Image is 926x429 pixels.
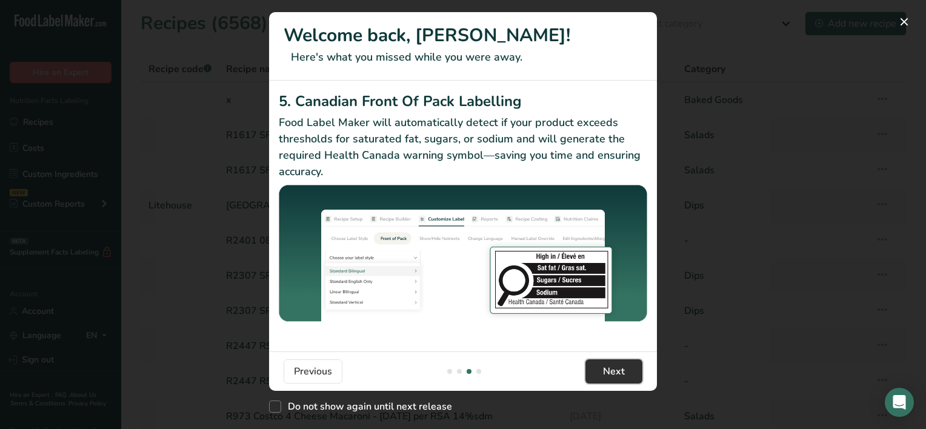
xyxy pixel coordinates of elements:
button: Next [585,359,642,384]
span: Do not show again until next release [281,401,452,413]
img: Canadian Front Of Pack Labelling [279,185,647,324]
span: Next [603,364,625,379]
h2: 5. Canadian Front Of Pack Labelling [279,90,647,112]
h1: Welcome back, [PERSON_NAME]! [284,22,642,49]
span: Previous [294,364,332,379]
p: Here's what you missed while you were away. [284,49,642,65]
button: Previous [284,359,342,384]
div: Open Intercom Messenger [885,388,914,417]
p: Food Label Maker will automatically detect if your product exceeds thresholds for saturated fat, ... [279,115,647,180]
